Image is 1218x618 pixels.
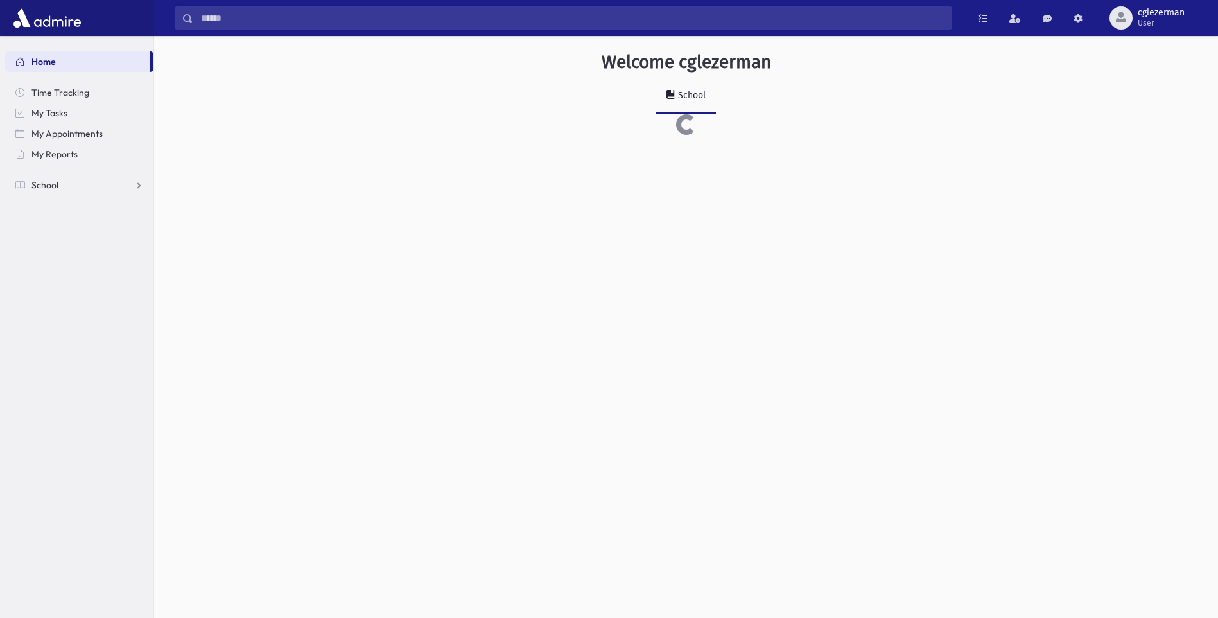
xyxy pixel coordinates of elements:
span: School [31,179,58,191]
span: Home [31,56,56,67]
a: My Appointments [5,123,153,144]
span: cglezerman [1138,8,1185,18]
img: AdmirePro [10,5,84,31]
span: My Appointments [31,128,103,139]
div: School [675,90,706,101]
a: School [5,175,153,195]
a: My Reports [5,144,153,164]
h3: Welcome cglezerman [602,51,771,73]
a: My Tasks [5,103,153,123]
span: My Reports [31,148,78,160]
a: School [656,78,716,114]
span: Time Tracking [31,87,89,98]
span: User [1138,18,1185,28]
a: Time Tracking [5,82,153,103]
a: Home [5,51,150,72]
input: Search [193,6,952,30]
span: My Tasks [31,107,67,119]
